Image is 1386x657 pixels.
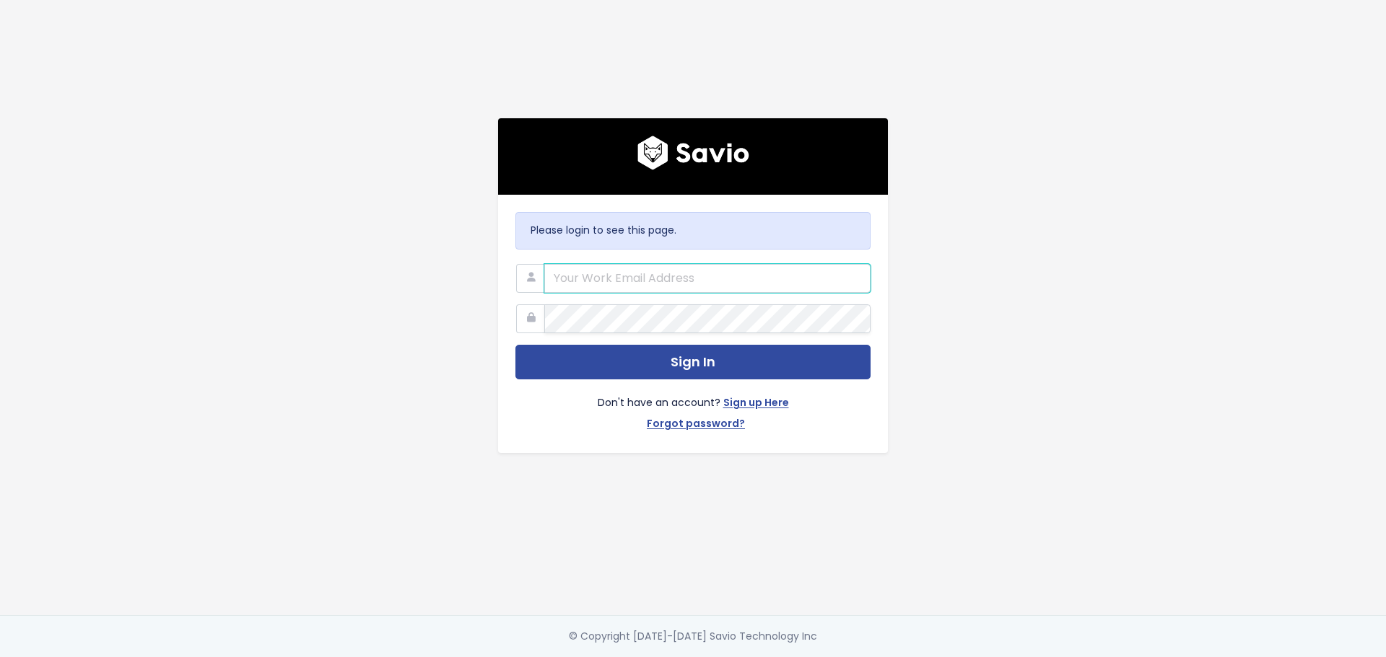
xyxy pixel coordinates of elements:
[569,627,817,645] div: © Copyright [DATE]-[DATE] Savio Technology Inc
[723,394,789,415] a: Sign up Here
[647,415,745,436] a: Forgot password?
[637,136,749,170] img: logo600x187.a314fd40982d.png
[531,221,855,239] p: Please login to see this page.
[515,379,871,436] div: Don't have an account?
[515,345,871,380] button: Sign In
[544,264,871,293] input: Your Work Email Address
